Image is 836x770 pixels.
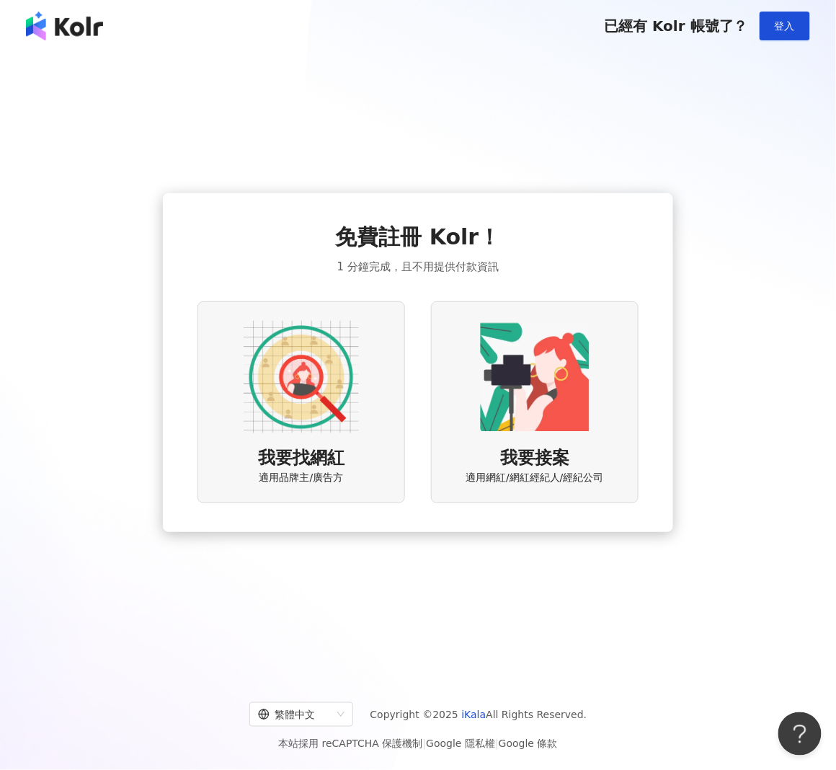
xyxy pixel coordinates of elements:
[337,258,499,275] span: 1 分鐘完成，且不用提供付款資訊
[466,471,603,485] span: 適用網紅/網紅經紀人/經紀公司
[760,12,810,40] button: 登入
[604,17,748,35] span: 已經有 Kolr 帳號了？
[258,446,344,471] span: 我要找網紅
[370,706,587,723] span: Copyright © 2025 All Rights Reserved.
[775,20,795,32] span: 登入
[499,738,558,750] a: Google 條款
[778,712,822,756] iframe: Help Scout Beacon - Open
[426,738,495,750] a: Google 隱私權
[477,319,592,435] img: KOL identity option
[500,446,569,471] span: 我要接案
[26,12,103,40] img: logo
[244,319,359,435] img: AD identity option
[462,709,486,720] a: iKala
[336,222,501,252] span: 免費註冊 Kolr！
[495,738,499,750] span: |
[278,735,557,753] span: 本站採用 reCAPTCHA 保護機制
[423,738,427,750] span: |
[258,703,332,726] div: 繁體中文
[259,471,344,485] span: 適用品牌主/廣告方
